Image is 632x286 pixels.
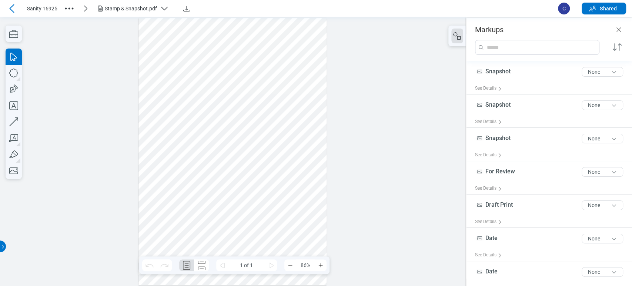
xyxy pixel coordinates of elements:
span: Snapshot [485,68,511,75]
span: Snapshot [485,101,511,108]
span: Date [485,235,498,242]
div: See Details [475,249,505,261]
button: None [582,134,623,143]
button: Close [614,25,623,34]
span: C [558,3,570,14]
span: For Review [485,168,515,175]
div: See Details [475,183,505,194]
div: Stamp & Snapshot.pdf [105,5,157,12]
button: None [582,67,623,77]
span: Sanity 16925 [27,5,57,12]
span: Draft Print [485,201,513,208]
span: Date [485,268,498,275]
div: See Details [475,149,505,161]
button: Continuous Page Layout [194,259,209,271]
span: Shared [600,5,617,12]
button: None [582,167,623,177]
button: Single Page Layout [179,259,194,271]
button: Zoom In [315,259,327,271]
span: 1 of 1 [228,259,265,271]
button: Stamp & Snapshot.pdf [96,3,175,14]
button: None [582,234,623,243]
button: None [582,267,623,277]
button: Download [181,3,193,14]
h3: Markups [475,25,504,34]
span: Snapshot [485,134,511,142]
button: Zoom Out [284,259,296,271]
button: Redo [157,259,172,271]
div: See Details [475,216,505,227]
button: Undo [142,259,157,271]
span: 86% [296,259,315,271]
div: See Details [475,116,505,127]
div: See Details [475,83,505,94]
button: Shared [582,3,626,14]
button: None [582,100,623,110]
button: None [582,200,623,210]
